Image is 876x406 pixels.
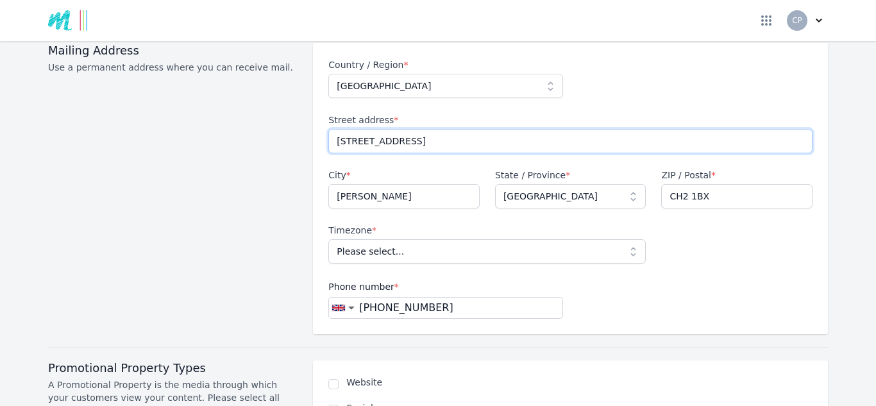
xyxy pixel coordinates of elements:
label: Website [346,376,813,389]
span: ▼ [348,305,355,311]
p: Use a permanent address where you can receive mail. [48,61,298,74]
label: Street address [328,114,813,126]
h3: Mailing Address [48,43,298,58]
label: Country / Region [328,58,562,71]
label: State / Province [495,169,646,182]
label: ZIP / Postal [661,169,813,182]
span: Phone number [328,282,398,292]
h3: Promotional Property Types [48,360,298,376]
label: City [328,169,480,182]
input: Enter a phone number [355,300,562,316]
label: Timezone [328,224,646,237]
